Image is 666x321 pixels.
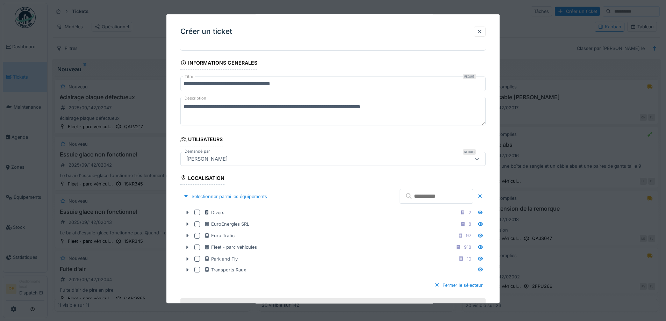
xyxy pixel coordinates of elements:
div: Localisation [180,173,224,185]
div: 97 [466,233,471,239]
div: Euro Trafic [204,233,235,239]
div: Fermer le sélecteur [431,280,486,290]
label: Titre [183,74,195,80]
div: 918 [464,244,471,251]
div: Requis [463,74,476,80]
div: Fleet - parc véhicules [204,244,257,251]
div: 2 [468,209,471,216]
div: EuroEnergies SRL [204,221,249,227]
div: Park and Fly [204,256,238,262]
div: Informations générales [180,58,257,70]
div: Transports Raux [204,267,246,273]
div: [PERSON_NAME] [184,155,230,163]
div: Divers [204,209,224,216]
div: Requis [463,149,476,155]
h3: Créer un ticket [180,27,232,36]
div: 10 [467,256,471,262]
div: Utilisateurs [180,134,223,146]
div: 8 [468,221,471,227]
label: Description [183,94,208,103]
div: Sélectionner parmi les équipements [180,192,270,201]
label: Demandé par [183,148,211,154]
